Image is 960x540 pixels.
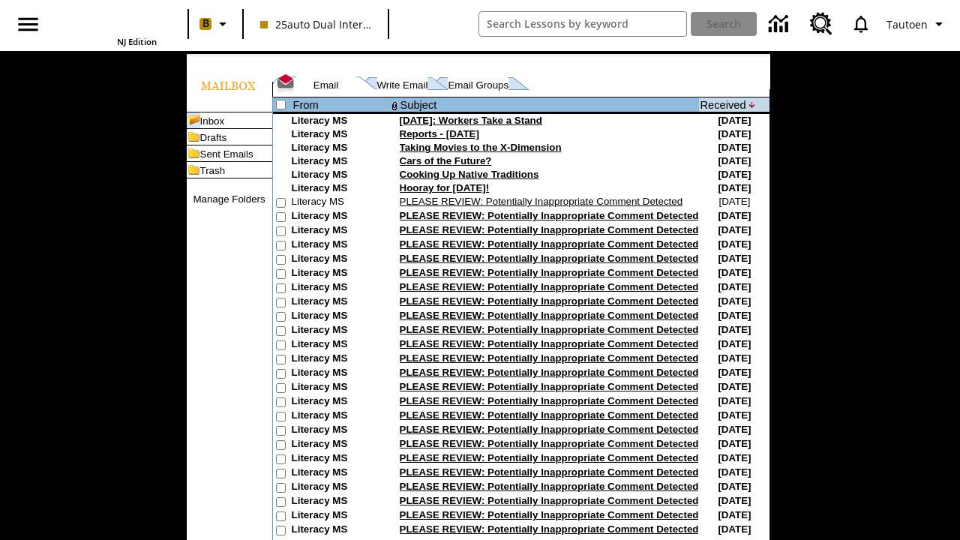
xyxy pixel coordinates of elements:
[400,324,699,335] a: PLEASE REVIEW: Potentially Inappropriate Comment Detected
[377,79,428,91] a: Write Email
[801,4,841,44] a: Resource Center, Will open in new tab
[117,36,157,47] span: NJ Edition
[400,267,699,278] a: PLEASE REVIEW: Potentially Inappropriate Comment Detected
[718,381,751,392] nobr: [DATE]
[718,523,751,535] nobr: [DATE]
[292,115,389,128] td: Literacy MS
[400,409,699,421] a: PLEASE REVIEW: Potentially Inappropriate Comment Detected
[200,132,227,143] a: Drafts
[6,2,50,46] button: Open side menu
[718,481,751,492] nobr: [DATE]
[292,495,389,509] td: Literacy MS
[292,142,389,155] td: Literacy MS
[200,115,225,127] a: Inbox
[200,148,253,160] a: Sent Emails
[841,4,880,43] a: Notifications
[292,267,389,281] td: Literacy MS
[292,253,389,267] td: Literacy MS
[292,224,389,238] td: Literacy MS
[400,452,699,463] a: PLEASE REVIEW: Potentially Inappropriate Comment Detected
[718,452,751,463] nobr: [DATE]
[400,381,699,392] a: PLEASE REVIEW: Potentially Inappropriate Comment Detected
[400,128,479,139] a: Reports - [DATE]
[292,155,389,169] td: Literacy MS
[718,115,751,126] nobr: [DATE]
[718,267,751,278] nobr: [DATE]
[187,145,200,161] img: folder_icon.gif
[400,224,699,235] a: PLEASE REVIEW: Potentially Inappropriate Comment Detected
[400,155,492,166] a: Cars of the Future?
[400,196,683,207] a: PLEASE REVIEW: Potentially Inappropriate Comment Detected
[400,338,699,349] a: PLEASE REVIEW: Potentially Inappropriate Comment Detected
[749,102,756,108] img: arrow_down.gif
[292,324,389,338] td: Literacy MS
[292,128,389,142] td: Literacy MS
[200,165,226,176] a: Trash
[400,142,562,153] a: Taking Movies to the X-Dimension
[187,129,200,145] img: folder_icon.gif
[718,495,751,506] nobr: [DATE]
[400,523,699,535] a: PLEASE REVIEW: Potentially Inappropriate Comment Detected
[292,438,389,452] td: Literacy MS
[718,295,751,307] nobr: [DATE]
[292,523,389,538] td: Literacy MS
[718,196,750,207] nobr: [DATE]
[292,352,389,367] td: Literacy MS
[400,115,542,126] a: [DATE]: Workers Take a Stand
[760,4,801,45] a: Data Center
[187,112,200,128] img: folder_icon_pick.gif
[400,99,437,111] a: Subject
[718,310,751,321] nobr: [DATE]
[292,281,389,295] td: Literacy MS
[292,210,389,224] td: Literacy MS
[718,338,751,349] nobr: [DATE]
[292,238,389,253] td: Literacy MS
[260,16,371,32] span: 25auto Dual International
[59,4,157,47] div: Home
[400,253,699,264] a: PLEASE REVIEW: Potentially Inappropriate Comment Detected
[400,295,699,307] a: PLEASE REVIEW: Potentially Inappropriate Comment Detected
[400,210,699,221] a: PLEASE REVIEW: Potentially Inappropriate Comment Detected
[448,79,508,91] a: Email Groups
[400,481,699,492] a: PLEASE REVIEW: Potentially Inappropriate Comment Detected
[390,98,399,112] img: attach file
[718,155,751,166] nobr: [DATE]
[886,16,928,32] span: Tautoen
[293,99,319,111] a: From
[193,193,265,205] a: Manage Folders
[292,424,389,438] td: Literacy MS
[400,169,539,180] a: Cooking Up Native Traditions
[292,169,389,182] td: Literacy MS
[718,253,751,264] nobr: [DATE]
[400,424,699,435] a: PLEASE REVIEW: Potentially Inappropriate Comment Detected
[292,338,389,352] td: Literacy MS
[718,224,751,235] nobr: [DATE]
[292,295,389,310] td: Literacy MS
[718,352,751,364] nobr: [DATE]
[400,509,699,520] a: PLEASE REVIEW: Potentially Inappropriate Comment Detected
[718,128,751,139] nobr: [DATE]
[718,182,751,193] nobr: [DATE]
[718,169,751,180] nobr: [DATE]
[400,438,699,449] a: PLEASE REVIEW: Potentially Inappropriate Comment Detected
[400,367,699,378] a: PLEASE REVIEW: Potentially Inappropriate Comment Detected
[400,495,699,506] a: PLEASE REVIEW: Potentially Inappropriate Comment Detected
[187,162,200,178] img: folder_icon.gif
[292,509,389,523] td: Literacy MS
[292,466,389,481] td: Literacy MS
[718,395,751,406] nobr: [DATE]
[718,281,751,292] nobr: [DATE]
[193,10,238,37] button: Boost Class color is peach. Change class color
[718,424,751,435] nobr: [DATE]
[292,409,389,424] td: Literacy MS
[292,196,389,210] td: Literacy MS
[292,395,389,409] td: Literacy MS
[292,381,389,395] td: Literacy MS
[400,238,699,250] a: PLEASE REVIEW: Potentially Inappropriate Comment Detected
[313,79,338,91] a: Email
[400,281,699,292] a: PLEASE REVIEW: Potentially Inappropriate Comment Detected
[718,509,751,520] nobr: [DATE]
[292,182,389,196] td: Literacy MS
[292,367,389,381] td: Literacy MS
[400,310,699,321] a: PLEASE REVIEW: Potentially Inappropriate Comment Detected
